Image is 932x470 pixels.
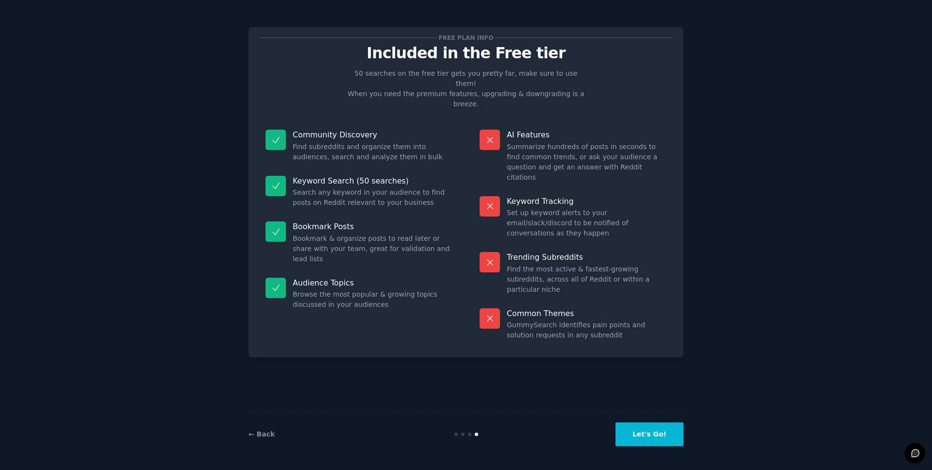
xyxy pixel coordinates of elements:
[507,142,666,183] dd: Summarize hundreds of posts in seconds to find common trends, or ask your audience a question and...
[507,320,666,340] dd: GummySearch identifies pain points and solution requests in any subreddit
[616,422,683,446] button: Let's Go!
[437,33,495,43] span: Free plan info
[293,221,452,232] p: Bookmark Posts
[249,430,275,438] a: ← Back
[507,208,666,238] dd: Set up keyword alerts to your email/slack/discord to be notified of conversations as they happen
[293,176,452,186] p: Keyword Search (50 searches)
[293,142,452,162] dd: Find subreddits and organize them into audiences, search and analyze them in bulk
[344,68,588,109] p: 50 searches on the free tier gets you pretty far, make sure to use them! When you need the premiu...
[293,289,452,310] dd: Browse the most popular & growing topics discussed in your audiences
[507,196,666,206] p: Keyword Tracking
[293,234,452,264] dd: Bookmark & organize posts to read later or share with your team, great for validation and lead lists
[507,252,666,262] p: Trending Subreddits
[293,130,452,140] p: Community Discovery
[507,264,666,295] dd: Find the most active & fastest-growing subreddits, across all of Reddit or within a particular niche
[293,278,452,288] p: Audience Topics
[507,308,666,319] p: Common Themes
[507,130,666,140] p: AI Features
[293,187,452,208] dd: Search any keyword in your audience to find posts on Reddit relevant to your business
[259,45,673,62] p: Included in the Free tier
